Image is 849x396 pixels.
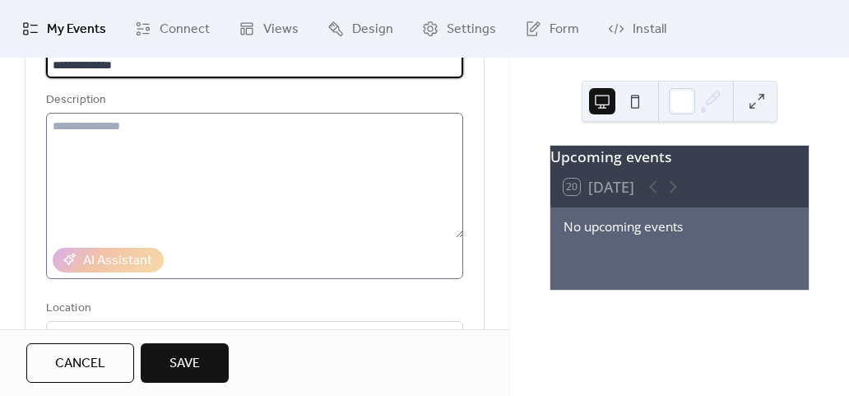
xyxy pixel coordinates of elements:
div: Upcoming events [550,146,809,167]
button: Save [141,343,229,383]
a: Install [596,7,679,51]
span: Views [263,20,299,40]
a: Settings [410,7,508,51]
span: Save [169,354,200,374]
div: No upcoming events [564,217,796,236]
a: Connect [123,7,222,51]
a: Form [513,7,592,51]
span: My Events [47,20,106,40]
span: Install [633,20,666,40]
a: Design [315,7,406,51]
button: Cancel [26,343,134,383]
span: Cancel [55,354,105,374]
div: Description [46,91,460,110]
div: Location [46,299,460,319]
span: Design [352,20,393,40]
a: My Events [10,7,118,51]
span: Connect [160,20,210,40]
a: Views [226,7,311,51]
span: Form [550,20,579,40]
span: Settings [447,20,496,40]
